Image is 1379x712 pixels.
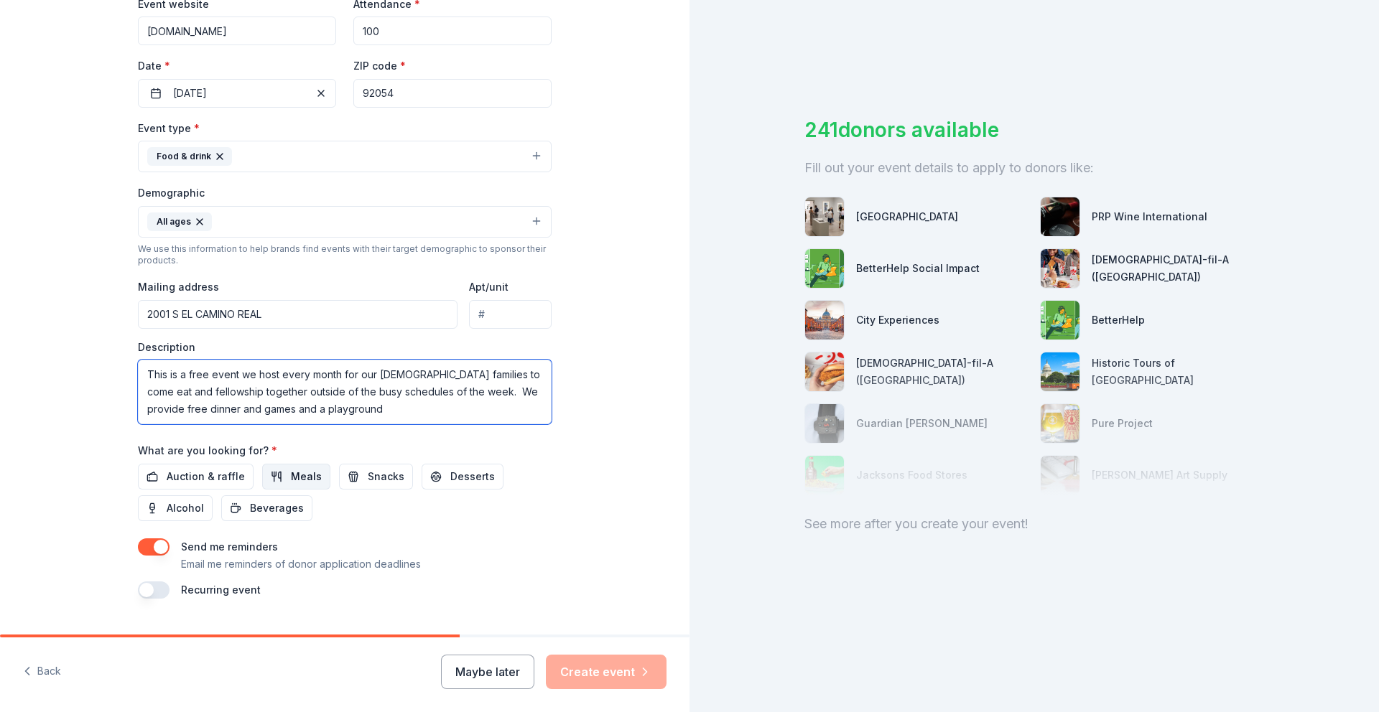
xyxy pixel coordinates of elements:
img: photo for BetterHelp Social Impact [805,249,844,288]
button: Alcohol [138,495,213,521]
span: Snacks [368,468,404,485]
div: PRP Wine International [1092,208,1207,225]
span: Auction & raffle [167,468,245,485]
div: All ages [147,212,212,231]
button: Snacks [339,464,413,489]
span: Meals [291,468,322,485]
label: ZIP code [353,59,406,73]
div: BetterHelp Social Impact [856,260,980,277]
label: Recurring event [181,584,261,596]
input: 12345 (U.S. only) [353,79,552,108]
div: Food & drink [147,147,232,166]
input: 20 [353,17,552,45]
button: [DATE] [138,79,336,108]
button: Meals [262,464,330,489]
input: # [469,300,552,329]
button: All ages [138,206,552,238]
img: photo for City Experiences [805,301,844,339]
label: What are you looking for? [138,444,277,458]
img: photo for BetterHelp [1041,301,1079,339]
input: Enter a US address [138,300,458,329]
label: Date [138,59,336,73]
button: Auction & raffle [138,464,254,489]
button: Maybe later [441,655,534,689]
div: City Experiences [856,311,939,329]
span: Beverages [250,500,304,517]
label: Description [138,340,195,355]
label: Send me reminders [181,540,278,553]
p: Email me reminders of donor application deadlines [181,556,421,573]
span: Alcohol [167,500,204,517]
button: Desserts [422,464,503,489]
img: photo for PRP Wine International [1041,197,1079,236]
div: [GEOGRAPHIC_DATA] [856,208,958,225]
textarea: This is a free event we host every month for our [DEMOGRAPHIC_DATA] families to come eat and fell... [138,360,552,424]
label: Event type [138,121,200,136]
div: 241 donors available [804,115,1264,145]
label: Demographic [138,186,205,200]
button: Beverages [221,495,312,521]
button: Food & drink [138,141,552,172]
span: Desserts [450,468,495,485]
div: Fill out your event details to apply to donors like: [804,156,1264,179]
label: Apt/unit [469,280,509,294]
img: photo for Chick-fil-A (San Diego Carmel Mountain) [1041,249,1079,288]
input: https://www... [138,17,336,45]
img: photo for San Diego Museum of Art [805,197,844,236]
div: See more after you create your event! [804,512,1264,535]
label: Mailing address [138,280,219,294]
button: Back [23,657,61,687]
div: We use this information to help brands find events with their target demographic to sponsor their... [138,243,552,266]
div: BetterHelp [1092,311,1145,329]
div: [DEMOGRAPHIC_DATA]-fil-A ([GEOGRAPHIC_DATA]) [1092,251,1264,286]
